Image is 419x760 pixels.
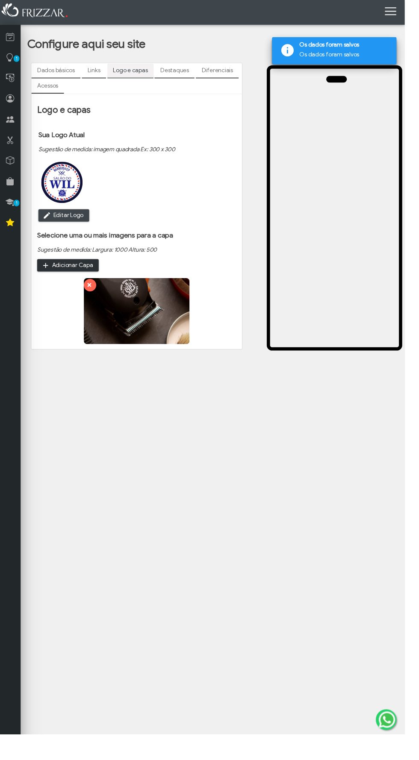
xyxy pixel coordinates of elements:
span: 1 [14,207,20,214]
p: Sugestão de medida: Largura: 1000 Altura: 500 [38,255,244,262]
a: Logo e capas [111,66,159,80]
h3: Sua Logo Atual [40,135,181,144]
span: Os dados foram salvos [310,43,404,53]
h1: Configure aqui seu site [28,38,416,53]
img: whatsapp.png [390,735,411,755]
a: Diferenciais [203,66,247,80]
h2: Logo e capas [38,108,244,119]
button: ui-button [87,289,100,302]
span: ui-button [93,289,94,302]
h3: Selecione uma ou mais imagens para a capa [38,239,244,248]
a: Links [85,66,110,80]
a: Destaques [160,66,201,80]
a: Acessos [32,82,66,96]
a: Dados básicos [32,66,83,80]
span: 1 [14,57,20,64]
p: Sugestão de medida: imagem quadrada Ex: 300 x 300 [40,151,181,158]
p: Os dados foram salvos [310,53,404,60]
